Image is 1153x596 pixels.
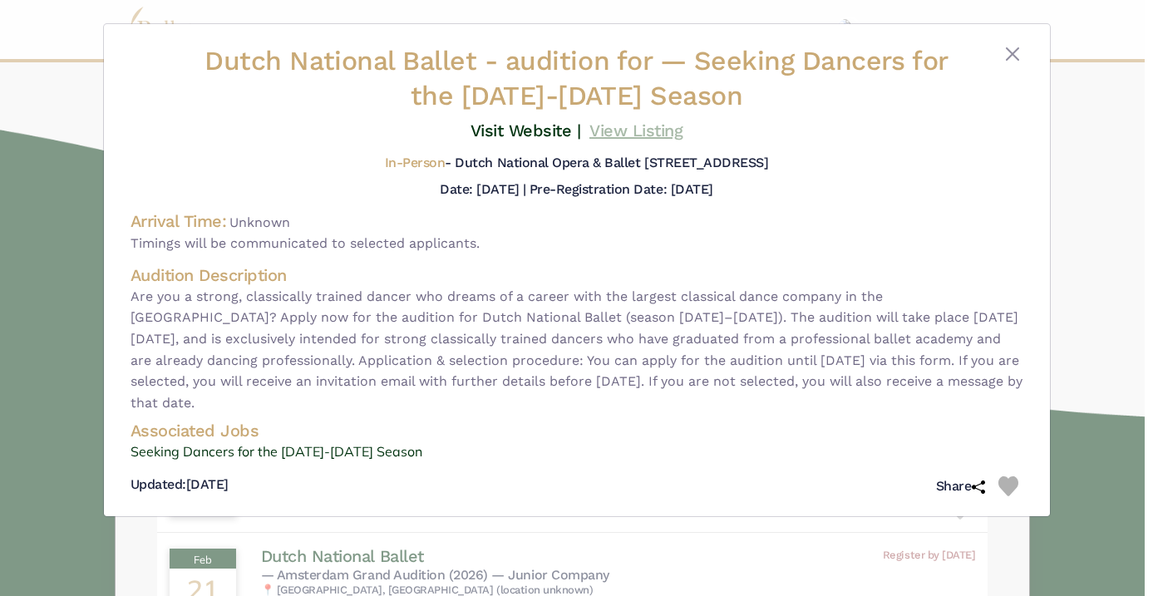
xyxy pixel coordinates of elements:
[131,233,1023,254] span: Timings will be communicated to selected applicants.
[204,45,659,76] span: Dutch National Ballet -
[440,181,525,197] h5: Date: [DATE] |
[131,476,229,494] h5: [DATE]
[131,264,1023,286] h4: Audition Description
[1003,44,1022,64] button: Close
[131,441,1023,463] a: Seeking Dancers for the [DATE]-[DATE] Season
[131,476,186,492] span: Updated:
[589,121,682,140] a: View Listing
[385,155,769,172] h5: - Dutch National Opera & Ballet [STREET_ADDRESS]
[505,45,652,76] span: audition for
[385,155,446,170] span: In-Person
[229,214,290,230] span: Unknown
[131,420,1023,441] h4: Associated Jobs
[411,45,949,111] span: — Seeking Dancers for the [DATE]-[DATE] Season
[936,478,985,495] h5: Share
[471,121,581,140] a: Visit Website |
[530,181,713,197] h5: Pre-Registration Date: [DATE]
[131,286,1023,414] span: Are you a strong, classically trained dancer who dreams of a career with the largest classical da...
[131,211,227,231] h4: Arrival Time:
